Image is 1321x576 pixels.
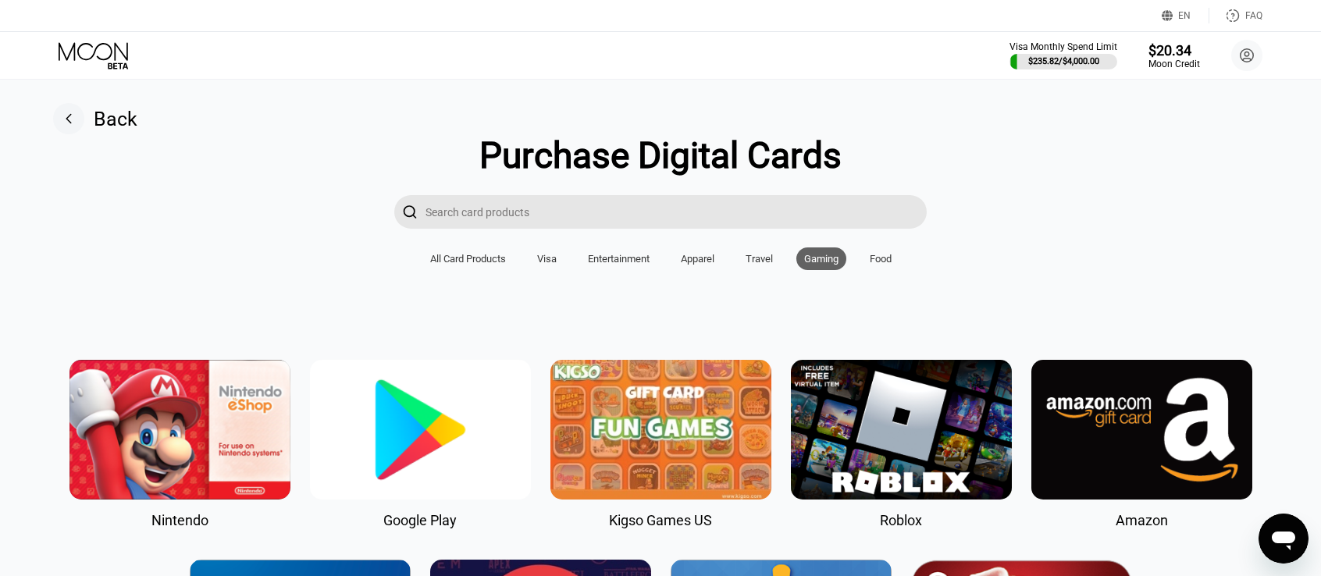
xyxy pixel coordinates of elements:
div: Food [870,253,892,265]
input: Search card products [425,195,927,229]
div:  [402,203,418,221]
div: EN [1178,10,1191,21]
div: Travel [738,247,781,270]
div: Entertainment [588,253,650,265]
div: All Card Products [430,253,506,265]
div: FAQ [1245,10,1262,21]
div: $235.82 / $4,000.00 [1028,56,1099,66]
div: Google Play [383,512,457,528]
div: Nintendo [151,512,208,528]
div: Apparel [681,253,714,265]
div: Kigso Games US [609,512,712,528]
div: Food [862,247,899,270]
div: $20.34 [1148,42,1200,59]
div: EN [1162,8,1209,23]
div: Gaming [804,253,839,265]
div: Gaming [796,247,846,270]
div: Visa [529,247,564,270]
div: Travel [746,253,773,265]
div:  [394,195,425,229]
div: Purchase Digital Cards [479,134,842,176]
div: $20.34Moon Credit [1148,42,1200,69]
div: Back [94,108,137,130]
div: FAQ [1209,8,1262,23]
div: Visa [537,253,557,265]
div: Apparel [673,247,722,270]
div: Back [53,103,137,134]
div: Moon Credit [1148,59,1200,69]
div: Entertainment [580,247,657,270]
div: All Card Products [422,247,514,270]
div: Visa Monthly Spend Limit [1009,41,1117,52]
iframe: Button to launch messaging window [1259,514,1309,564]
div: Visa Monthly Spend Limit$235.82/$4,000.00 [1009,41,1117,69]
div: Roblox [880,512,922,528]
div: Amazon [1116,512,1168,528]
